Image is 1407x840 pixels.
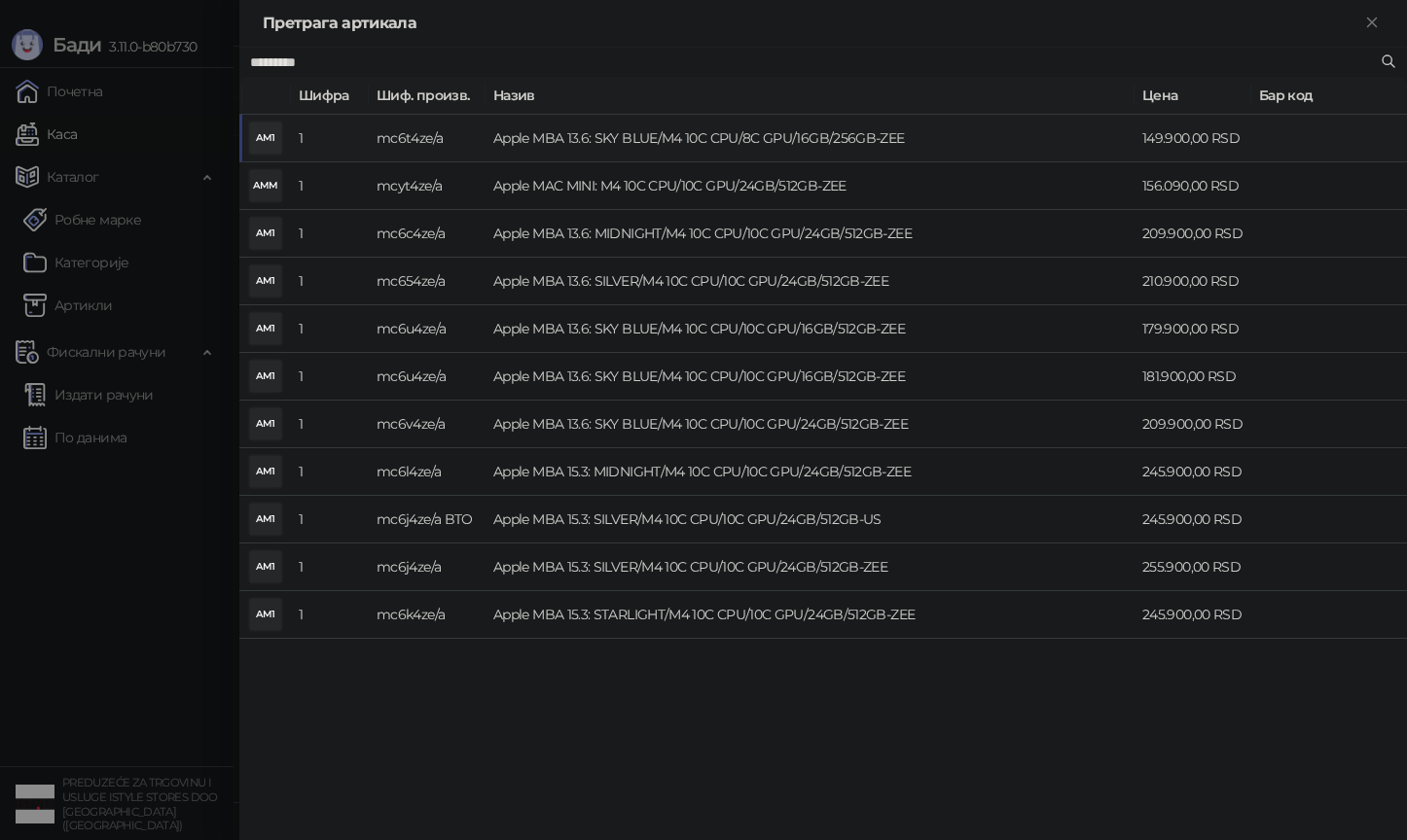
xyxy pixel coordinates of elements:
[1135,543,1251,591] td: 255.900,00 RSD
[486,258,1135,305] td: Apple MBA 13.6: SILVER/M4 10C CPU/10C GPU/24GB/512GB-ZEE
[250,265,281,297] div: AM1
[1135,496,1251,543] td: 245.900,00 RSD
[1135,210,1251,258] td: 209.900,00 RSD
[486,448,1135,496] td: Apple MBA 15.3: MIDNIGHT/M4 10C CPU/10C GPU/24GB/512GB-ZEE
[1135,305,1251,353] td: 179.900,00 RSD
[369,448,486,496] td: mc6l4ze/a
[1135,401,1251,448] td: 209.900,00 RSD
[1135,258,1251,305] td: 210.900,00 RSD
[1135,591,1251,639] td: 245.900,00 RSD
[291,448,369,496] td: 1
[369,496,486,543] td: mc6j4ze/a BTO
[291,591,369,639] td: 1
[263,12,1360,35] div: Претрага артикала
[486,543,1135,591] td: Apple MBA 15.3: SILVER/M4 10C CPU/10C GPU/24GB/512GB-ZEE
[369,210,486,258] td: mc6c4ze/a
[1135,448,1251,496] td: 245.900,00 RSD
[250,408,281,439] div: AM1
[291,305,369,353] td: 1
[1360,12,1384,35] button: Close
[486,115,1135,162] td: Apple MBA 13.6: SKY BLUE/M4 10C CPU/8C GPU/16GB/256GB-ZEE
[486,353,1135,401] td: Apple MBA 13.6: SKY BLUE/M4 10C CPU/10C GPU/16GB/512GB-ZEE
[1135,115,1251,162] td: 149.900,00 RSD
[486,162,1135,210] td: Apple MAC MINI: M4 10C CPU/10C GPU/24GB/512GB-ZEE
[486,77,1135,115] th: Назив
[250,551,281,582] div: AM1
[250,504,281,535] div: AM1
[486,496,1135,543] td: Apple MBA 15.3: SILVER/M4 10C CPU/10C GPU/24GB/512GB-US
[291,258,369,305] td: 1
[291,210,369,258] td: 1
[1251,77,1407,115] th: Бар код
[250,456,281,487] div: AM1
[291,401,369,448] td: 1
[369,162,486,210] td: mcyt4ze/a
[250,313,281,344] div: AM1
[291,353,369,401] td: 1
[1135,353,1251,401] td: 181.900,00 RSD
[250,361,281,392] div: AM1
[486,210,1135,258] td: Apple MBA 13.6: MIDNIGHT/M4 10C CPU/10C GPU/24GB/512GB-ZEE
[1135,77,1251,115] th: Цена
[369,258,486,305] td: mc654ze/a
[291,496,369,543] td: 1
[291,77,369,115] th: Шифра
[250,599,281,630] div: AM1
[369,77,486,115] th: Шиф. произв.
[291,543,369,591] td: 1
[369,591,486,639] td: mc6k4ze/a
[369,305,486,353] td: mc6u4ze/a
[250,170,281,201] div: AMM
[291,115,369,162] td: 1
[486,591,1135,639] td: Apple MBA 15.3: STARLIGHT/M4 10C CPU/10C GPU/24GB/512GB-ZEE
[250,218,281,249] div: AM1
[250,122,281,154] div: AM1
[369,115,486,162] td: mc6t4ze/a
[486,305,1135,353] td: Apple MBA 13.6: SKY BLUE/M4 10C CPU/10C GPU/16GB/512GB-ZEE
[369,353,486,401] td: mc6u4ze/a
[291,162,369,210] td: 1
[369,543,486,591] td: mc6j4ze/a
[1135,162,1251,210] td: 156.090,00 RSD
[486,401,1135,448] td: Apple MBA 13.6: SKY BLUE/M4 10C CPU/10C GPU/24GB/512GB-ZEE
[369,401,486,448] td: mc6v4ze/a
